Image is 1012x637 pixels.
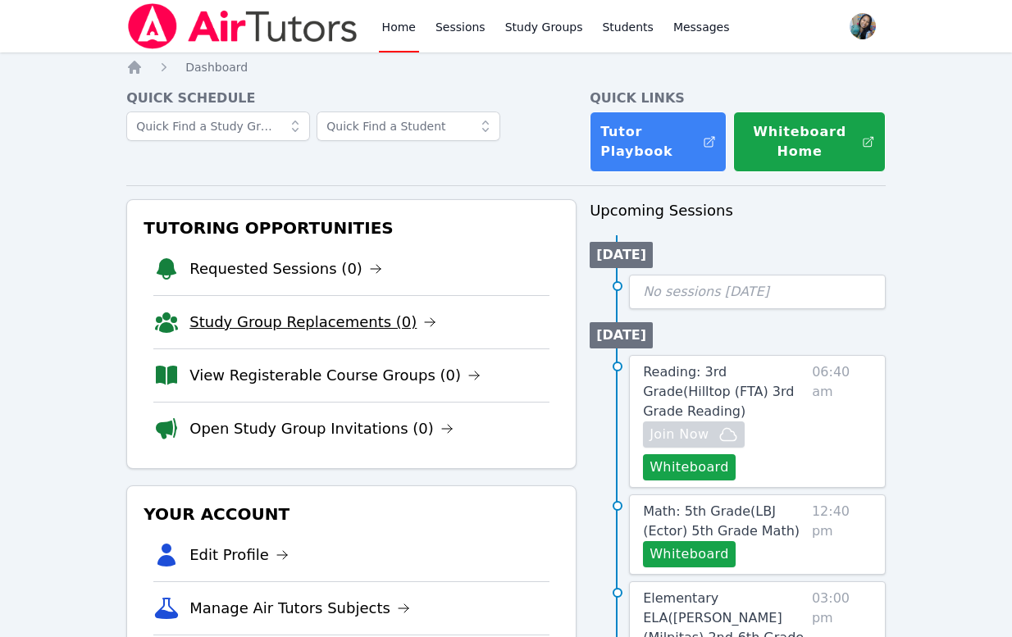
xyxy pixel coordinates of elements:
button: Join Now [643,421,745,448]
span: No sessions [DATE] [643,284,769,299]
span: Join Now [650,425,709,444]
a: Dashboard [185,59,248,75]
a: Manage Air Tutors Subjects [189,597,410,620]
span: 12:40 pm [812,502,872,567]
span: Reading: 3rd Grade ( Hilltop (FTA) 3rd Grade Reading ) [643,364,794,419]
a: Requested Sessions (0) [189,257,382,280]
li: [DATE] [590,322,653,348]
span: Messages [673,19,730,35]
h4: Quick Links [590,89,886,108]
h4: Quick Schedule [126,89,577,108]
a: View Registerable Course Groups (0) [189,364,481,387]
a: Math: 5th Grade(LBJ (Ector) 5th Grade Math) [643,502,805,541]
img: Air Tutors [126,3,358,49]
a: Open Study Group Invitations (0) [189,417,454,440]
button: Whiteboard [643,454,736,480]
a: Reading: 3rd Grade(Hilltop (FTA) 3rd Grade Reading) [643,362,805,421]
button: Whiteboard Home [733,111,886,172]
a: Study Group Replacements (0) [189,311,436,334]
h3: Upcoming Sessions [590,199,886,222]
input: Quick Find a Student [317,111,500,141]
nav: Breadcrumb [126,59,886,75]
button: Whiteboard [643,541,736,567]
h3: Your Account [140,499,563,529]
a: Edit Profile [189,544,289,566]
li: [DATE] [590,242,653,268]
input: Quick Find a Study Group [126,111,310,141]
span: Math: 5th Grade ( LBJ (Ector) 5th Grade Math ) [643,503,800,539]
span: 06:40 am [812,362,872,480]
h3: Tutoring Opportunities [140,213,563,243]
span: Dashboard [185,61,248,74]
a: Tutor Playbook [590,111,727,172]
